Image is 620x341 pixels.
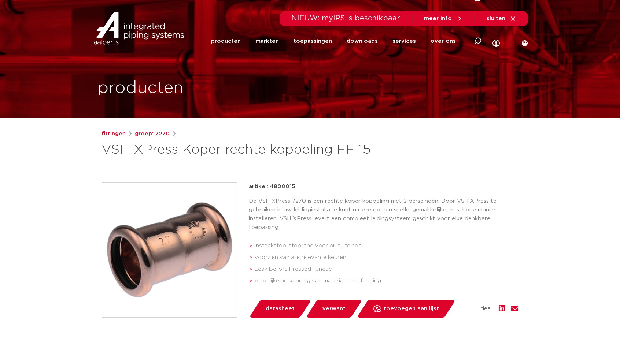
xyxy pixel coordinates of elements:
span: NIEUW: myIPS is beschikbaar [291,15,400,22]
span: sluiten [487,16,505,21]
nav: Menu [211,26,456,56]
h1: producten [97,76,184,100]
li: Leak Before Pressed-functie [255,263,518,275]
span: toevoegen aan lijst [384,303,439,315]
img: Product Image for VSH XPress Koper rechte koppeling FF 15 [102,183,237,317]
a: services [392,26,416,56]
span: meer info [424,16,452,21]
a: verwant [306,300,362,318]
a: toepassingen [294,26,332,56]
p: artikel: 4800015 [249,182,295,191]
a: sluiten [487,15,516,22]
li: insteekstop: stoprand voor buisuiteinde [255,240,518,252]
a: datasheet [249,300,311,318]
a: markten [255,26,279,56]
a: over ons [431,26,456,56]
li: voorzien van alle relevante keuren [255,252,518,263]
a: producten [211,26,241,56]
span: datasheet [266,303,295,315]
li: duidelijke herkenning van materiaal en afmeting [255,275,518,287]
a: groep: 7270 [135,130,170,138]
span: verwant [322,303,346,315]
span: deel: [480,304,493,313]
p: De VSH XPress 7270 is een rechte koper koppeling met 2 perseinden. Door VSH XPress te gebruiken i... [249,197,518,232]
a: meer info [424,15,463,22]
a: downloads [347,26,378,56]
h1: VSH XPress Koper rechte koppeling FF 15 [102,141,377,159]
a: fittingen [102,130,126,138]
div: my IPS [492,24,500,58]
